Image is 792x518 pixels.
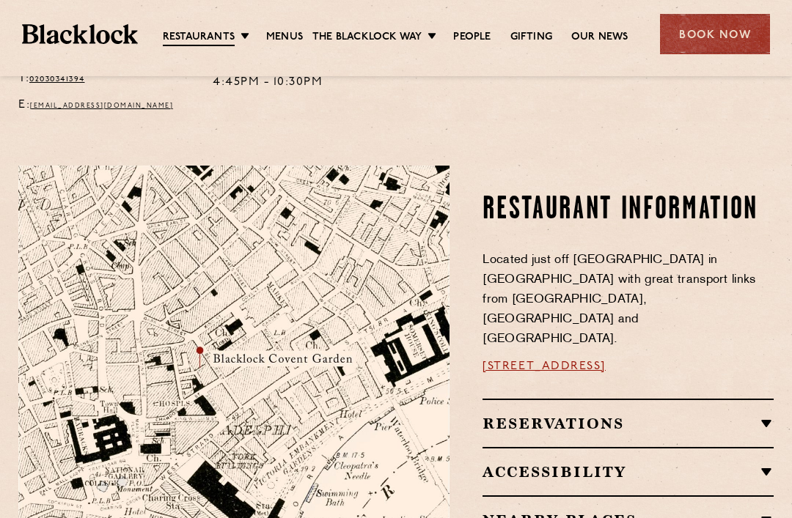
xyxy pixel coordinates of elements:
[483,463,774,481] h2: Accessibility
[29,75,85,84] a: 02030341394
[660,14,770,54] div: Book Now
[163,30,235,46] a: Restaurants
[571,30,628,45] a: Our News
[483,254,755,345] span: Located just off [GEOGRAPHIC_DATA] in [GEOGRAPHIC_DATA] with great transport links from [GEOGRAPH...
[510,30,552,45] a: Gifting
[453,30,491,45] a: People
[483,192,774,229] h2: Restaurant information
[483,415,774,432] h2: Reservations
[312,30,422,45] a: The Blacklock Way
[213,73,323,92] p: 4:45pm - 10:30pm
[18,96,191,115] p: E:
[22,24,138,44] img: BL_Textured_Logo-footer-cropped.svg
[266,30,303,45] a: Menus
[18,70,191,89] p: T:
[30,103,173,109] a: [EMAIL_ADDRESS][DOMAIN_NAME]
[483,360,606,372] a: [STREET_ADDRESS]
